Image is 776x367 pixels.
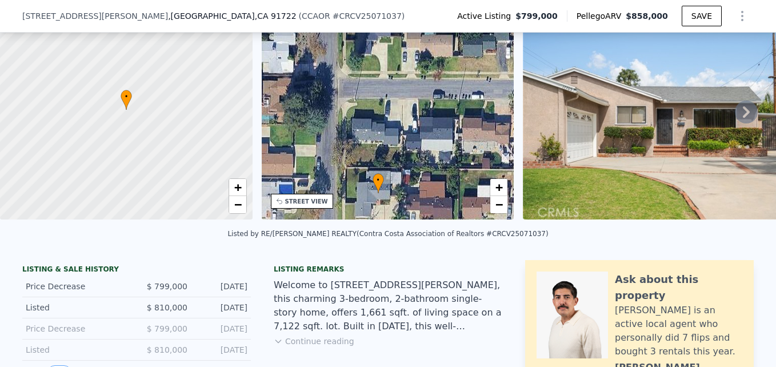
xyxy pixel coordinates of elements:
[515,10,558,22] span: $799,000
[147,282,187,291] span: $ 799,000
[147,303,187,312] span: $ 810,000
[285,197,328,206] div: STREET VIEW
[626,11,668,21] span: $858,000
[26,344,127,356] div: Listed
[490,196,507,213] a: Zoom out
[26,302,127,313] div: Listed
[22,265,251,276] div: LISTING & SALE HISTORY
[26,281,127,292] div: Price Decrease
[682,6,722,26] button: SAVE
[373,175,384,185] span: •
[234,180,241,194] span: +
[615,304,742,358] div: [PERSON_NAME] is an active local agent who personally did 7 flips and bought 3 rentals this year.
[234,197,241,212] span: −
[577,10,626,22] span: Pellego ARV
[121,91,132,102] span: •
[495,197,503,212] span: −
[197,281,247,292] div: [DATE]
[26,323,127,334] div: Price Decrease
[302,11,330,21] span: CCAOR
[229,196,246,213] a: Zoom out
[197,302,247,313] div: [DATE]
[147,324,187,333] span: $ 799,000
[490,179,507,196] a: Zoom in
[197,344,247,356] div: [DATE]
[22,10,168,22] span: [STREET_ADDRESS][PERSON_NAME]
[274,336,354,347] button: Continue reading
[229,179,246,196] a: Zoom in
[255,11,297,21] span: , CA 91722
[457,10,515,22] span: Active Listing
[615,272,742,304] div: Ask about this property
[731,5,754,27] button: Show Options
[299,10,405,22] div: ( )
[227,230,548,238] div: Listed by RE/[PERSON_NAME] REALTY (Contra Costa Association of Realtors #CRCV25071037)
[168,10,296,22] span: , [GEOGRAPHIC_DATA]
[333,11,402,21] span: # CRCV25071037
[274,278,502,333] div: Welcome to [STREET_ADDRESS][PERSON_NAME], this charming 3-bedroom, 2-bathroom single-story home, ...
[373,173,384,193] div: •
[495,180,503,194] span: +
[197,323,247,334] div: [DATE]
[147,345,187,354] span: $ 810,000
[121,90,132,110] div: •
[274,265,502,274] div: Listing remarks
